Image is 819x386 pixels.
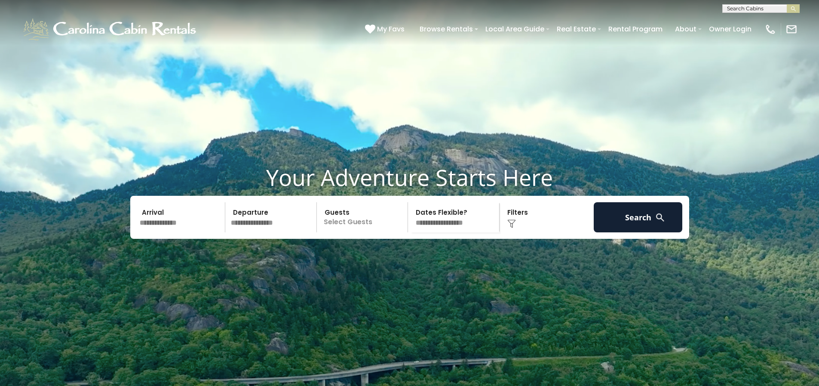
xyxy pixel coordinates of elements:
a: About [671,22,701,37]
img: mail-regular-white.png [785,23,798,35]
a: Owner Login [705,22,756,37]
img: phone-regular-white.png [764,23,776,35]
button: Search [594,202,683,232]
a: Browse Rentals [415,22,477,37]
p: Select Guests [319,202,408,232]
a: Real Estate [552,22,600,37]
img: filter--v1.png [507,219,516,228]
a: Rental Program [604,22,667,37]
a: Local Area Guide [481,22,549,37]
a: My Favs [365,24,407,35]
img: search-regular-white.png [655,212,666,223]
img: White-1-1-2.png [21,16,200,42]
span: My Favs [377,24,405,34]
h1: Your Adventure Starts Here [6,164,813,191]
